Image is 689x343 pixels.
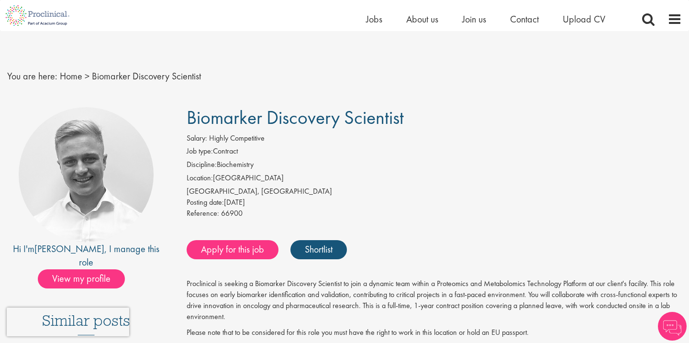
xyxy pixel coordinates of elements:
[7,308,129,336] iframe: reCAPTCHA
[7,70,57,82] span: You are here:
[7,242,165,269] div: Hi I'm , I manage this role
[187,159,682,173] li: Biochemistry
[187,240,278,259] a: Apply for this job
[34,243,104,255] a: [PERSON_NAME]
[187,146,213,157] label: Job type:
[187,327,682,338] p: Please note that to be considered for this role you must have the right to work in this location ...
[19,107,154,242] img: imeage of recruiter Joshua Bye
[187,146,682,159] li: Contract
[187,186,682,197] div: [GEOGRAPHIC_DATA], [GEOGRAPHIC_DATA]
[187,208,219,219] label: Reference:
[406,13,438,25] a: About us
[187,278,682,322] p: Proclinical is seeking a Biomarker Discovery Scientist to join a dynamic team within a Proteomics...
[187,173,682,186] li: [GEOGRAPHIC_DATA]
[290,240,347,259] a: Shortlist
[187,159,217,170] label: Discipline:
[510,13,539,25] a: Contact
[366,13,382,25] a: Jobs
[462,13,486,25] a: Join us
[60,70,82,82] a: breadcrumb link
[187,133,207,144] label: Salary:
[187,105,404,130] span: Biomarker Discovery Scientist
[187,197,682,208] div: [DATE]
[187,197,224,207] span: Posting date:
[563,13,605,25] a: Upload CV
[85,70,89,82] span: >
[187,173,213,184] label: Location:
[92,70,201,82] span: Biomarker Discovery Scientist
[38,271,134,284] a: View my profile
[38,269,125,288] span: View my profile
[658,312,687,341] img: Chatbot
[221,208,243,218] span: 66900
[209,133,265,143] span: Highly Competitive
